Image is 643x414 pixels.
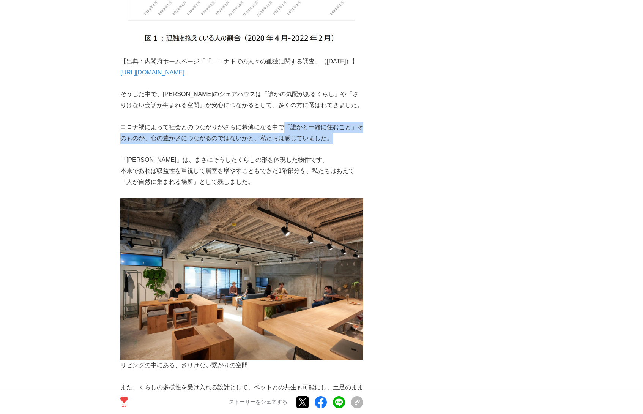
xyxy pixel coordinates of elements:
[120,360,363,371] p: リビングの中にある、さりげない繋がりの空間
[120,166,363,188] p: 本来であれば収益性を重視して居室を増やすこともできた1階部分を、私たちはあえて「人が自然に集まれる場所」として残しました。
[120,89,363,111] p: そうした中で、[PERSON_NAME]のシェアハウスは「誰かの気配があるくらし」や「さりげない会話が生まれる空間」が安心につながるとして、多くの方に選ばれてきました。
[120,198,363,360] img: thumbnail_b650e160-8ed9-11f0-bc67-130bdcbacaaa.jpg
[120,382,363,404] p: また、くらしの多様性を受け入れる設計として、ペットとの共生も可能にし、土足のままリラックスして過ごせる海外スタイルを採用。
[229,399,287,406] p: ストーリーをシェアする
[120,155,363,166] p: 「[PERSON_NAME]」は、まさにそうしたくらしの形を体現した物件です。
[120,404,128,408] p: 15
[120,56,363,67] p: 【出典：内閣府ホームページ「「コロナ下での人々の孤独に関する調査」（[DATE]）】
[120,122,363,144] p: コロナ禍によって社会とのつながりがさらに希薄になる中で「誰かと一緒に住むこと」そのものが、心の豊かさにつながるのではないかと、私たちは感じていました。
[120,69,184,76] a: [URL][DOMAIN_NAME]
